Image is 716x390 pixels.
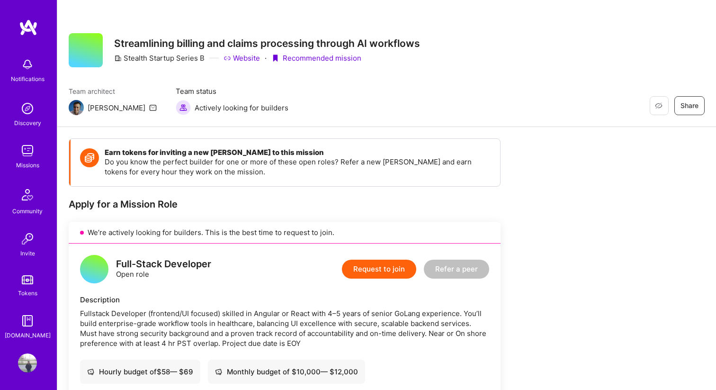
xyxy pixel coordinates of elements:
div: Invite [20,248,35,258]
div: Missions [16,160,39,170]
button: Share [674,96,705,115]
img: bell [18,55,37,74]
img: Team Architect [69,100,84,115]
div: Community [12,206,43,216]
div: Stealth Startup Series B [114,53,205,63]
img: logo [19,19,38,36]
div: Full-Stack Developer [116,259,211,269]
span: Team architect [69,86,157,96]
div: Open role [116,259,211,279]
button: Refer a peer [424,260,489,279]
i: icon Cash [87,368,94,375]
span: Share [680,101,698,110]
div: Notifications [11,74,45,84]
i: icon Cash [215,368,222,375]
div: Monthly budget of $ 10,000 — $ 12,000 [215,367,358,377]
span: Team status [176,86,288,96]
i: icon PurpleRibbon [271,54,279,62]
img: guide book [18,311,37,330]
div: · [265,53,267,63]
div: Tokens [18,288,37,298]
div: Description [80,295,489,305]
img: tokens [22,275,33,284]
i: icon Mail [149,104,157,111]
div: [DOMAIN_NAME] [5,330,51,340]
img: Invite [18,229,37,248]
div: We’re actively looking for builders. This is the best time to request to join. [69,222,501,244]
div: Discovery [14,118,41,128]
div: Hourly budget of $ 58 — $ 69 [87,367,193,377]
img: Actively looking for builders [176,100,191,115]
div: Apply for a Mission Role [69,198,501,210]
h3: Streamlining billing and claims processing through AI workflows [114,37,420,49]
a: Website [224,53,260,63]
h4: Earn tokens for inviting a new [PERSON_NAME] to this mission [105,148,491,157]
img: User Avatar [18,354,37,372]
img: Token icon [80,148,99,167]
span: Actively looking for builders [195,103,288,113]
div: Fullstack Developer (frontend/UI focused) skilled in Angular or React with 4–5 years of senior Go... [80,308,489,348]
button: Request to join [342,260,416,279]
p: Do you know the perfect builder for one or more of these open roles? Refer a new [PERSON_NAME] an... [105,157,491,177]
img: Community [16,183,39,206]
img: teamwork [18,141,37,160]
div: Recommended mission [271,53,361,63]
div: [PERSON_NAME] [88,103,145,113]
img: discovery [18,99,37,118]
i: icon EyeClosed [655,102,662,109]
i: icon CompanyGray [114,54,122,62]
a: User Avatar [16,354,39,372]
